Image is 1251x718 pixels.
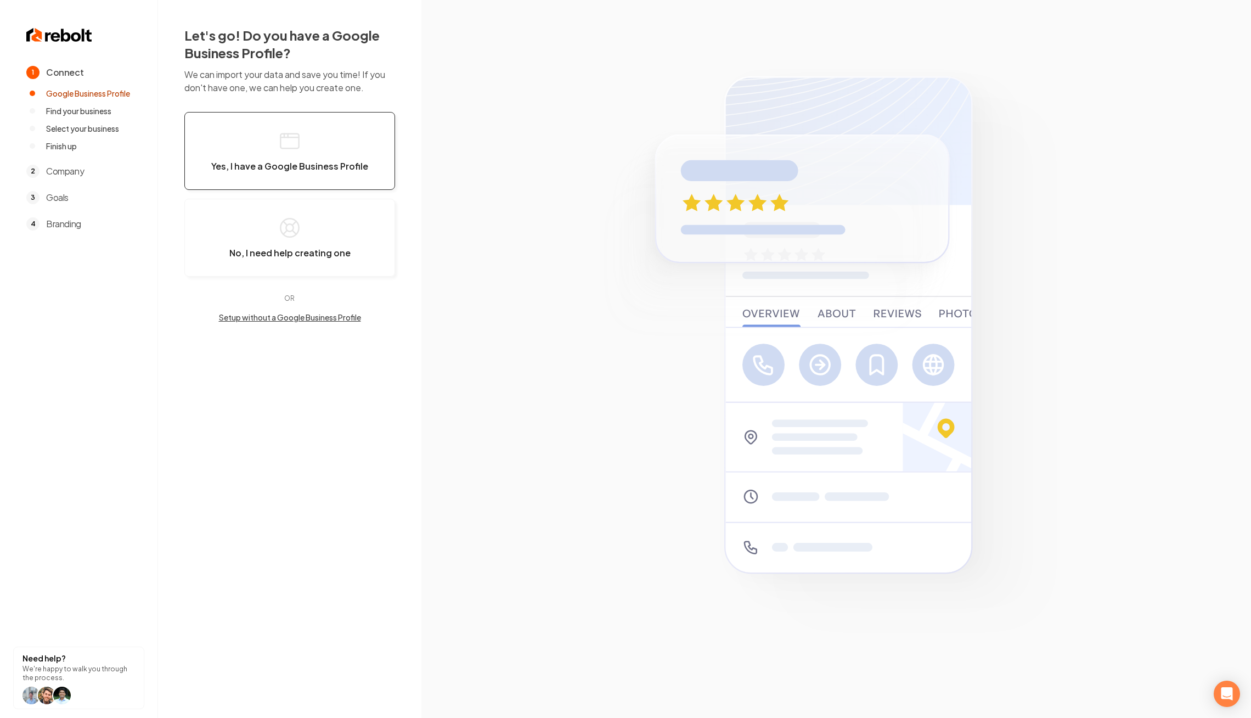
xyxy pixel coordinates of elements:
button: No, I need help creating one [184,199,395,277]
img: help icon Will [22,687,40,704]
img: help icon arwin [53,687,71,704]
span: Yes, I have a Google Business Profile [211,161,368,172]
h2: Let's go! Do you have a Google Business Profile? [184,26,395,61]
p: We can import your data and save you time! If you don't have one, we can help you create one. [184,68,395,94]
button: Need help?We're happy to walk you through the process.help icon Willhelp icon Willhelp icon arwin [13,647,144,709]
img: Google Business Profile [587,58,1085,660]
div: Open Intercom Messenger [1214,681,1240,707]
img: Rebolt Logo [26,26,92,44]
button: Yes, I have a Google Business Profile [184,112,395,190]
p: OR [184,294,395,303]
span: Select your business [46,123,119,134]
span: Branding [46,217,81,231]
strong: Need help? [22,653,66,663]
span: Company [46,165,84,178]
span: 4 [26,217,40,231]
span: Find your business [46,105,111,116]
span: 1 [26,66,40,79]
button: Setup without a Google Business Profile [184,312,395,323]
span: 2 [26,165,40,178]
span: Goals [46,191,69,204]
span: Connect [46,66,83,79]
span: 3 [26,191,40,204]
img: help icon Will [38,687,55,704]
p: We're happy to walk you through the process. [22,665,135,682]
span: Finish up [46,141,77,152]
span: Google Business Profile [46,88,130,99]
span: No, I need help creating one [229,248,351,259]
